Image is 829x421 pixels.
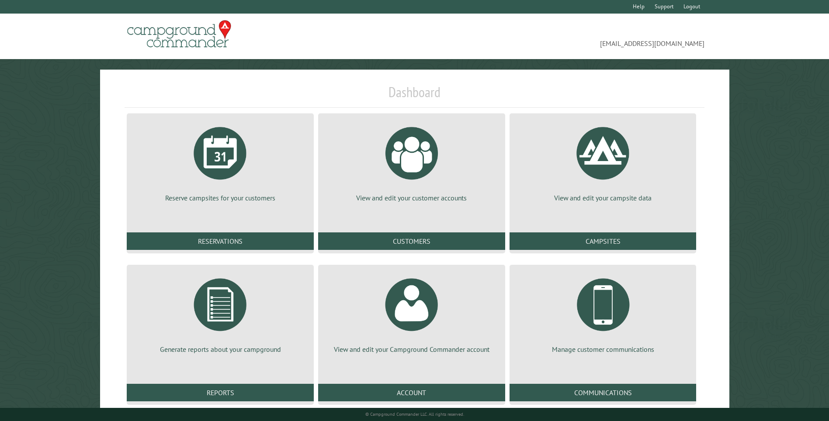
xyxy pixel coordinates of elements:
[137,272,303,354] a: Generate reports about your campground
[318,232,505,250] a: Customers
[329,120,495,203] a: View and edit your customer accounts
[520,272,686,354] a: Manage customer communications
[127,232,314,250] a: Reservations
[415,24,704,49] span: [EMAIL_ADDRESS][DOMAIN_NAME]
[520,193,686,203] p: View and edit your campsite data
[520,120,686,203] a: View and edit your campsite data
[125,84,704,108] h1: Dashboard
[137,120,303,203] a: Reserve campsites for your customers
[329,272,495,354] a: View and edit your Campground Commander account
[137,344,303,354] p: Generate reports about your campground
[125,17,234,51] img: Campground Commander
[127,384,314,401] a: Reports
[329,193,495,203] p: View and edit your customer accounts
[365,411,464,417] small: © Campground Commander LLC. All rights reserved.
[137,193,303,203] p: Reserve campsites for your customers
[510,384,697,401] a: Communications
[510,232,697,250] a: Campsites
[318,384,505,401] a: Account
[520,344,686,354] p: Manage customer communications
[329,344,495,354] p: View and edit your Campground Commander account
